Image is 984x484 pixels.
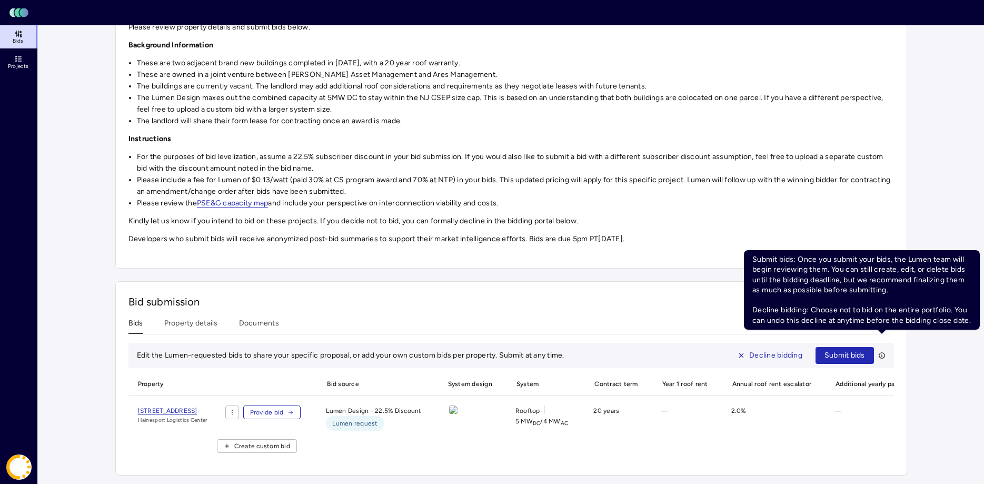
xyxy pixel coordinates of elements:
span: Edit the Lumen-requested bids to share your specific proposal, or add your own custom bids per pr... [137,351,564,360]
span: System design [439,372,499,396]
span: Annual roof rent escalator [723,372,818,396]
p: Developers who submit bids will receive anonymized post-bid summaries to support their market int... [128,233,894,245]
span: Provide bid [250,407,284,418]
span: Year 1 roof rent [653,372,714,396]
button: Decline bidding [729,347,811,364]
li: The Lumen Design maxes out the combined capacity at 5MW DC to stay within the NJ CSEP size cap. T... [137,92,894,115]
li: The landlord will share their form lease for contracting once an award is made. [137,115,894,127]
div: — [826,406,923,431]
span: Bid submission [128,295,200,308]
button: Submit bids [816,347,874,364]
span: Create custom bid [234,441,290,451]
span: Projects [8,63,28,70]
span: Lumen request [332,418,377,429]
img: Coast Energy [6,455,32,480]
li: These are two adjacent brand new buildings completed in [DATE], with a 20 year roof warranty. [137,57,894,69]
button: Bids [128,318,143,334]
div: Submit bids: Once you submit your bids, the Lumen team will begin reviewing them. You can still c... [744,250,980,330]
img: view [449,406,458,414]
span: System [507,372,577,396]
sub: DC [533,420,541,427]
span: Property [128,372,208,396]
span: Decline bidding [749,350,802,361]
li: For the purposes of bid levelization, assume a 22.5% subscriber discount in your bid submission. ... [137,151,894,174]
div: Lumen Design - 22.5% Discount [317,406,430,431]
span: Additional yearly payments [826,372,923,396]
button: Create custom bid [217,439,297,453]
button: Documents [239,318,279,334]
div: — [653,406,714,431]
li: Please include a fee for Lumen of $0.13/watt (paid 30% at CS program award and 70% at NTP) in you... [137,174,894,197]
button: Property details [164,318,218,334]
li: These are owned in a joint venture between [PERSON_NAME] Asset Management and Ares Management. [137,69,894,81]
span: Bids [13,38,23,44]
p: Please review property details and submit bids below. [128,22,894,33]
sub: AC [561,420,569,427]
span: 5 MW / 4 MW [515,416,568,427]
button: Provide bid [243,406,301,419]
span: Rooftop [515,406,540,416]
span: Bid source [317,372,430,396]
a: [STREET_ADDRESS] [138,406,207,416]
span: Hainesport Logistics Center [138,416,207,424]
span: [STREET_ADDRESS] [138,407,197,414]
li: The buildings are currently vacant. The landlord may add additional roof considerations and requi... [137,81,894,92]
li: Please review the and include your perspective on interconnection viability and costs. [137,197,894,209]
p: Kindly let us know if you intend to bid on these projects. If you decide not to bid, you can form... [128,215,894,227]
span: Contract term [585,372,644,396]
span: Submit bids [824,350,865,361]
strong: Instructions [128,134,172,143]
strong: Background Information [128,41,214,50]
div: 20 years [585,406,644,431]
a: PSE&G capacity map [197,199,269,208]
div: 2.0% [723,406,818,431]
